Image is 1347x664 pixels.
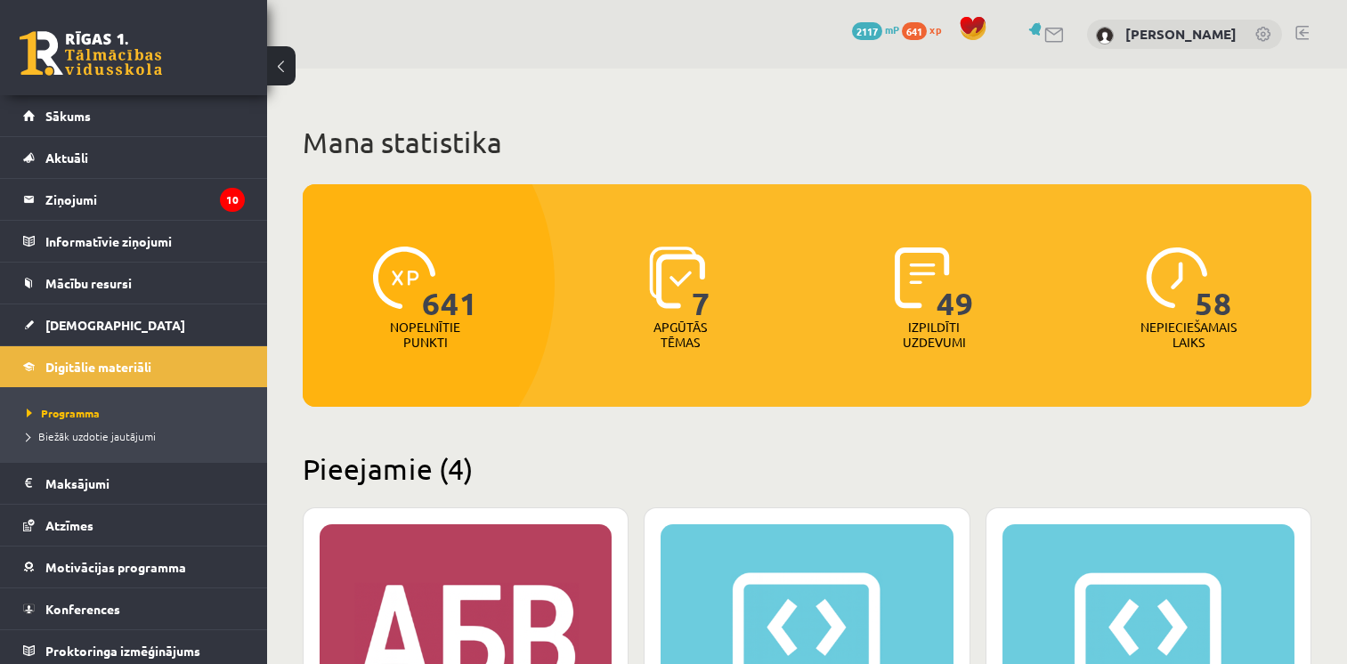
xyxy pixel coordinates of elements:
a: Biežāk uzdotie jautājumi [27,428,249,444]
a: 2117 mP [852,22,899,36]
span: [DEMOGRAPHIC_DATA] [45,317,185,333]
span: 2117 [852,22,882,40]
a: Motivācijas programma [23,547,245,587]
a: [DEMOGRAPHIC_DATA] [23,304,245,345]
span: Konferences [45,601,120,617]
span: Proktoringa izmēģinājums [45,643,200,659]
a: Programma [27,405,249,421]
span: Motivācijas programma [45,559,186,575]
a: [PERSON_NAME] [1125,25,1237,43]
span: 641 [422,247,478,320]
span: Sākums [45,108,91,124]
p: Izpildīti uzdevumi [899,320,969,350]
span: 58 [1195,247,1232,320]
a: Atzīmes [23,505,245,546]
h2: Pieejamie (4) [303,451,1311,486]
a: Sākums [23,95,245,136]
a: Ziņojumi10 [23,179,245,220]
h1: Mana statistika [303,125,1311,160]
a: Mācību resursi [23,263,245,304]
a: Maksājumi [23,463,245,504]
span: Programma [27,406,100,420]
span: xp [929,22,941,36]
legend: Informatīvie ziņojumi [45,221,245,262]
a: Rīgas 1. Tālmācības vidusskola [20,31,162,76]
span: 49 [937,247,974,320]
legend: Maksājumi [45,463,245,504]
a: Konferences [23,588,245,629]
span: mP [885,22,899,36]
a: Aktuāli [23,137,245,178]
img: icon-xp-0682a9bc20223a9ccc6f5883a126b849a74cddfe5390d2b41b4391c66f2066e7.svg [373,247,435,309]
p: Nepieciešamais laiks [1140,320,1237,350]
span: Atzīmes [45,517,93,533]
i: 10 [220,188,245,212]
span: Aktuāli [45,150,88,166]
span: Digitālie materiāli [45,359,151,375]
img: icon-clock-7be60019b62300814b6bd22b8e044499b485619524d84068768e800edab66f18.svg [1146,247,1208,309]
legend: Ziņojumi [45,179,245,220]
span: Mācību resursi [45,275,132,291]
img: icon-completed-tasks-ad58ae20a441b2904462921112bc710f1caf180af7a3daa7317a5a94f2d26646.svg [895,247,950,309]
a: Digitālie materiāli [23,346,245,387]
a: Informatīvie ziņojumi [23,221,245,262]
p: Nopelnītie punkti [390,320,460,350]
span: Biežāk uzdotie jautājumi [27,429,156,443]
span: 641 [902,22,927,40]
img: icon-learned-topics-4a711ccc23c960034f471b6e78daf4a3bad4a20eaf4de84257b87e66633f6470.svg [649,247,705,309]
span: 7 [692,247,710,320]
p: Apgūtās tēmas [645,320,715,350]
img: Kristīne Grīnvalde [1096,27,1114,45]
a: 641 xp [902,22,950,36]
